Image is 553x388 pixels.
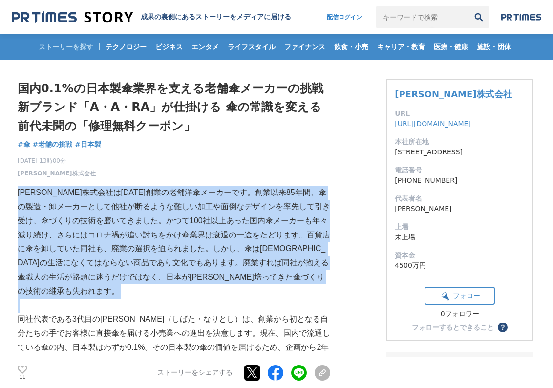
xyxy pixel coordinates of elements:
a: #老舗の挑戦 [33,139,73,150]
span: #日本製 [75,140,101,149]
div: 0フォロワー [425,310,495,319]
a: 飲食・小売 [330,34,372,60]
a: ファイナンス [280,34,329,60]
p: [PERSON_NAME]株式会社は[DATE]創業の老舗洋傘メーカーです。創業以来85年間、傘の製造・卸メーカーとして他社が断るような難しい加工や面倒なデザインを率先して引き受け、傘づくりの技... [18,186,330,298]
a: 配信ログイン [317,6,372,28]
a: テクノロジー [102,34,150,60]
span: ファイナンス [280,43,329,51]
h1: 国内0.1%の日本製傘業界を支える老舗傘メーカーの挑戦 新ブランド「A・A・RA」が仕掛ける 傘の常識を変える前代未聞の「修理無料クーポン」 [18,79,330,135]
button: 検索 [468,6,489,28]
dt: URL [395,108,525,119]
span: #老舗の挑戦 [33,140,73,149]
span: 飲食・小売 [330,43,372,51]
a: 施設・団体 [473,34,515,60]
span: エンタメ [188,43,223,51]
button: ？ [498,323,508,332]
dt: 本社所在地 [395,137,525,147]
dd: 4500万円 [395,260,525,271]
dd: [STREET_ADDRESS] [395,147,525,157]
span: ライフスタイル [224,43,279,51]
dt: 上場 [395,222,525,232]
img: 成果の裏側にあるストーリーをメディアに届ける [12,11,133,24]
span: 施設・団体 [473,43,515,51]
p: 11 [18,375,27,380]
a: キャリア・教育 [373,34,429,60]
a: #日本製 [75,139,101,150]
dt: 資本金 [395,250,525,260]
a: [PERSON_NAME]株式会社 [18,169,96,178]
dt: 代表者名 [395,194,525,204]
dd: [PHONE_NUMBER] [395,175,525,186]
div: フォローするとできること [412,324,494,331]
button: フォロー [425,287,495,305]
span: テクノロジー [102,43,150,51]
span: キャリア・教育 [373,43,429,51]
a: ライフスタイル [224,34,279,60]
a: 医療・健康 [430,34,472,60]
span: 医療・健康 [430,43,472,51]
img: prtimes [501,13,541,21]
span: [DATE] 13時00分 [18,156,96,165]
input: キーワードで検索 [376,6,468,28]
a: #傘 [18,139,30,150]
p: 同社代表である3代目の[PERSON_NAME]（しばた・なりとし）は、創業から初となる自分たちの手でお客様に直接傘を届ける小売業への進出を決意します。現在、国内で流通している傘の内、日本製はわ... [18,312,330,368]
dt: 電話番号 [395,165,525,175]
dd: [PERSON_NAME] [395,204,525,214]
a: [URL][DOMAIN_NAME] [395,120,471,128]
a: ビジネス [151,34,187,60]
a: [PERSON_NAME]株式会社 [395,89,511,99]
h2: 成果の裏側にあるストーリーをメディアに届ける [141,13,291,22]
span: #傘 [18,140,30,149]
span: ？ [499,324,506,331]
dd: 未上場 [395,232,525,242]
a: エンタメ [188,34,223,60]
span: ビジネス [151,43,187,51]
p: ストーリーをシェアする [157,368,233,377]
a: 成果の裏側にあるストーリーをメディアに届ける 成果の裏側にあるストーリーをメディアに届ける [12,11,291,24]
